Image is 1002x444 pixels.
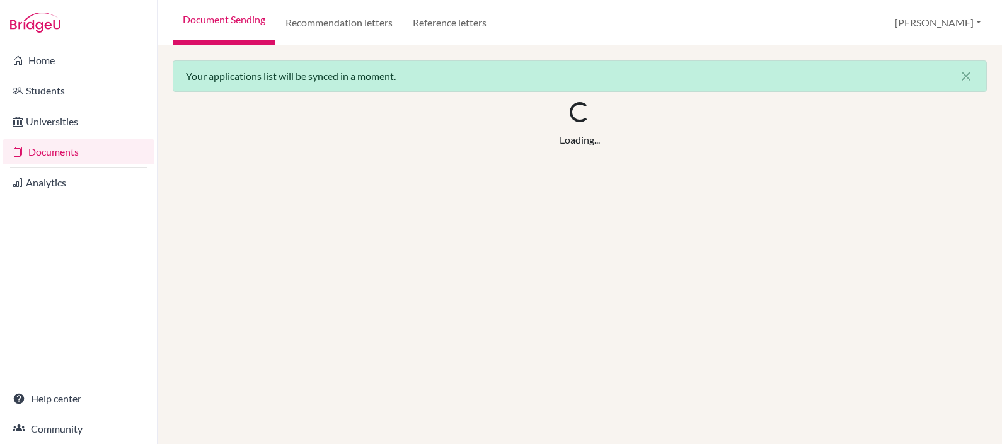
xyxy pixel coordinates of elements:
button: Close [946,61,986,91]
img: Bridge-U [10,13,60,33]
a: Analytics [3,170,154,195]
button: [PERSON_NAME] [889,11,987,35]
div: Your applications list will be synced in a moment. [173,60,987,92]
a: Students [3,78,154,103]
i: close [959,69,974,84]
div: Loading... [560,132,600,147]
a: Documents [3,139,154,164]
a: Home [3,48,154,73]
a: Universities [3,109,154,134]
a: Community [3,416,154,441]
a: Help center [3,386,154,411]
